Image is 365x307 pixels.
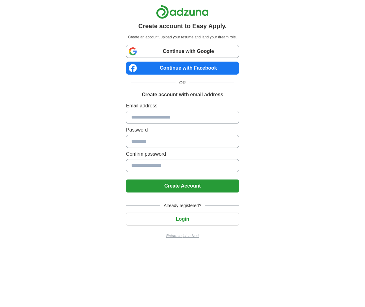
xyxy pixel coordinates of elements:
span: OR [176,80,189,86]
button: Create Account [126,179,239,192]
button: Login [126,213,239,226]
h1: Create account to Easy Apply. [138,21,227,31]
span: Already registered? [160,202,205,209]
h1: Create account with email address [142,91,223,98]
a: Login [126,216,239,222]
label: Confirm password [126,150,239,158]
a: Continue with Google [126,45,239,58]
a: Continue with Facebook [126,62,239,75]
img: Adzuna logo [156,5,209,19]
p: Create an account, upload your resume and land your dream role. [127,34,238,40]
a: Return to job advert [126,233,239,239]
label: Password [126,126,239,134]
label: Email address [126,102,239,110]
